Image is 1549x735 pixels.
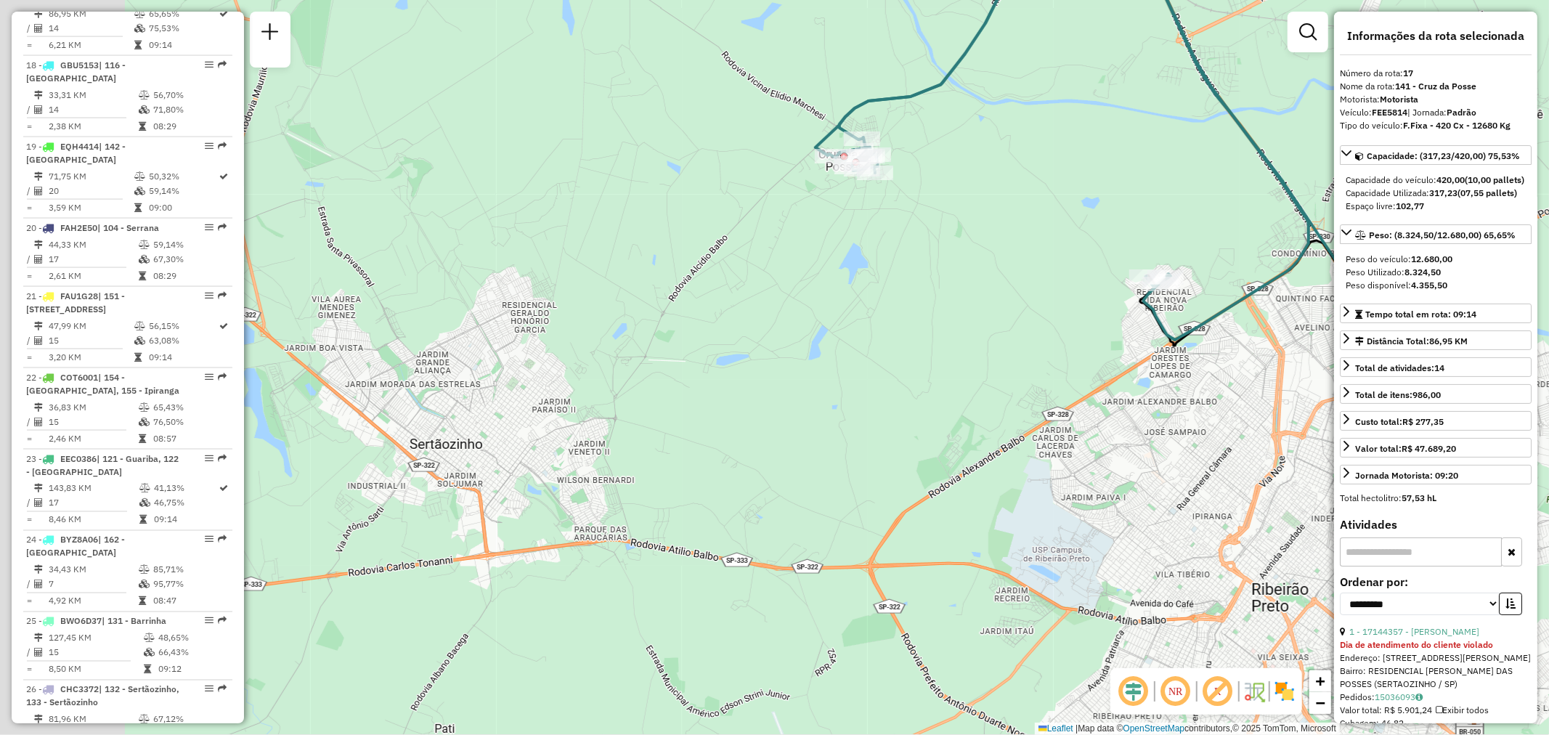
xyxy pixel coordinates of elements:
span: 22 - [26,372,179,396]
span: 24 - [26,535,125,559]
a: Total de atividades:14 [1340,357,1532,377]
td: / [26,577,33,592]
td: 3,59 KM [48,200,134,215]
span: | 121 - Guariba, 122 - [GEOGRAPHIC_DATA] [26,453,179,477]
div: Capacidade: (317,23/420,00) 75,53% [1340,168,1532,219]
strong: FEE5814 [1372,107,1407,118]
a: Valor total:R$ 47.689,20 [1340,438,1532,458]
div: Motorista: [1340,93,1532,106]
td: = [26,269,33,283]
img: RotaFad [1463,705,1482,724]
i: Tempo total em rota [139,434,146,443]
td: 34,43 KM [48,563,138,577]
span: 86,95 KM [1429,336,1468,346]
i: Distância Total [34,634,43,643]
td: 46,75% [153,496,219,511]
td: 65,65% [148,7,219,21]
i: % de utilização do peso [139,240,150,249]
i: Total de Atividades [34,499,43,508]
span: Tempo total em rota: 09:14 [1365,309,1476,320]
td: 71,80% [153,102,226,117]
strong: 102,77 [1396,200,1424,211]
span: CHC3372 [60,684,99,695]
td: 8,46 KM [48,513,139,527]
em: Opções [205,454,214,463]
span: 26 - [26,684,179,708]
td: / [26,496,33,511]
i: Tempo total em rota [139,516,147,524]
td: 71,75 KM [48,169,134,184]
strong: 8.324,50 [1404,267,1441,277]
i: % de utilização da cubagem [139,499,150,508]
td: 09:14 [148,350,219,365]
em: Rota exportada [218,142,227,150]
span: Capacidade: (317,23/420,00) 75,53% [1367,150,1520,161]
div: Pedidos: [1340,691,1532,704]
i: Tempo total em rota [139,122,146,131]
td: / [26,21,33,36]
span: | 151 - [STREET_ADDRESS] [26,291,125,314]
em: Opções [205,60,214,69]
div: Peso: (8.324,50/12.680,00) 65,65% [1340,247,1532,298]
em: Opções [205,617,214,625]
a: Jornada Motorista: 09:20 [1340,465,1532,484]
span: | 131 - Barrinha [102,616,166,627]
i: % de utilização da cubagem [134,187,145,195]
td: 08:29 [153,269,226,283]
td: 56,15% [148,319,219,333]
strong: 14 [1434,362,1444,373]
a: Total de itens:986,00 [1340,384,1532,404]
td: 95,77% [153,577,226,592]
td: / [26,415,33,429]
td: 14 [48,102,138,117]
strong: 17 [1403,68,1413,78]
i: Tempo total em rota [134,203,142,212]
strong: R$ 47.689,20 [1402,443,1456,454]
span: | 162 - [GEOGRAPHIC_DATA] [26,535,125,559]
td: 65,43% [153,400,226,415]
span: | 142 - [GEOGRAPHIC_DATA] [26,141,126,165]
td: 56,70% [153,88,226,102]
td: / [26,333,33,348]
span: Ocultar deslocamento [1116,674,1151,709]
td: = [26,594,33,609]
i: Total de Atividades [34,418,43,426]
td: = [26,513,33,527]
i: Distância Total [34,91,43,100]
strong: F.Fixa - 420 Cx - 12680 Kg [1403,120,1511,131]
td: 36,83 KM [48,400,138,415]
em: Opções [205,685,214,694]
i: % de utilização da cubagem [139,580,150,589]
span: 20 - [26,222,159,233]
i: Total de Atividades [34,187,43,195]
em: Rota exportada [218,617,227,625]
td: = [26,662,33,677]
strong: (07,55 pallets) [1457,187,1517,198]
strong: Motorista [1380,94,1418,105]
span: FAH2E50 [60,222,97,233]
i: % de utilização do peso [139,715,150,724]
td: / [26,646,33,660]
td: = [26,350,33,365]
i: % de utilização da cubagem [139,105,150,114]
i: Tempo total em rota [139,272,146,280]
span: BYZ8A06 [60,535,98,545]
td: 41,13% [153,482,219,496]
td: 6,21 KM [48,38,134,52]
i: % de utilização do peso [139,566,150,574]
span: Total de atividades: [1355,362,1444,373]
div: Veículo: [1340,106,1532,119]
td: 20 [48,184,134,198]
td: 2,61 KM [48,269,138,283]
em: Opções [205,535,214,544]
div: Espaço livre: [1346,200,1526,213]
span: COT6001 [60,372,98,383]
a: Zoom out [1309,692,1331,714]
a: Peso: (8.324,50/12.680,00) 65,65% [1340,224,1532,244]
span: | [1076,723,1078,734]
em: Rota exportada [218,454,227,463]
td: 09:14 [153,513,219,527]
i: Distância Total [34,9,43,18]
a: Capacidade: (317,23/420,00) 75,53% [1340,145,1532,165]
div: Capacidade do veículo: [1346,174,1526,187]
